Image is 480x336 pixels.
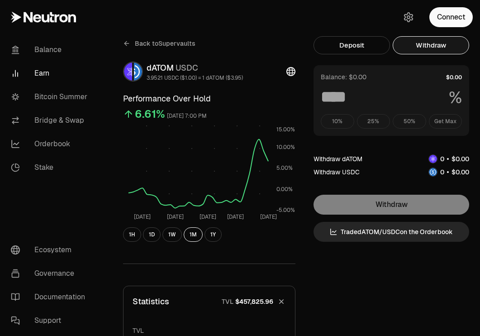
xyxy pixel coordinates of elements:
a: Documentation [4,285,98,309]
button: StatisticsTVL$457,825.96 [124,286,295,317]
tspan: [DATE] [200,213,216,221]
p: TVL [133,326,286,335]
a: TradedATOM/USDCon the Orderbook [314,222,469,242]
span: % [449,89,462,107]
tspan: 5.00% [276,164,293,172]
div: Withdraw USDC [314,168,360,177]
img: dATOM Logo [429,155,437,163]
div: Balance: $0.00 [321,72,366,82]
div: [DATE] 7:00 PM [167,111,207,121]
div: Withdraw dATOM [314,154,362,163]
a: Governance [4,262,98,285]
img: USDC Logo [134,62,142,81]
h3: Performance Over Hold [123,92,295,105]
button: 1Y [204,227,222,242]
a: Ecosystem [4,238,98,262]
button: 1M [184,227,203,242]
span: $457,825.96 [235,297,273,306]
a: Earn [4,62,98,85]
button: Connect [429,7,473,27]
a: Bitcoin Summer [4,85,98,109]
button: Deposit [314,36,390,54]
a: Bridge & Swap [4,109,98,132]
p: Statistics [133,295,169,308]
span: USDC [176,62,198,73]
tspan: [DATE] [227,213,244,221]
tspan: [DATE] [134,213,151,221]
p: TVL [222,297,233,306]
a: Support [4,309,98,332]
img: USDC Logo [429,168,437,176]
button: 1H [123,227,141,242]
a: Stake [4,156,98,179]
tspan: [DATE] [260,213,277,221]
button: Withdraw [393,36,469,54]
tspan: -5.00% [276,206,295,214]
tspan: 0.00% [276,186,293,193]
div: 3.9521 USDC ($1.00) = 1 dATOM ($3.95) [147,74,243,82]
tspan: [DATE] [167,213,184,221]
div: dATOM [147,62,243,74]
button: 1D [143,227,161,242]
div: 6.61% [135,107,165,121]
img: dATOM Logo [124,62,132,81]
a: Back toSupervaults [123,36,195,51]
button: 1W [162,227,182,242]
tspan: 15.00% [276,126,295,133]
tspan: 10.00% [276,144,295,151]
span: Back to Supervaults [135,39,195,48]
a: Orderbook [4,132,98,156]
a: Balance [4,38,98,62]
